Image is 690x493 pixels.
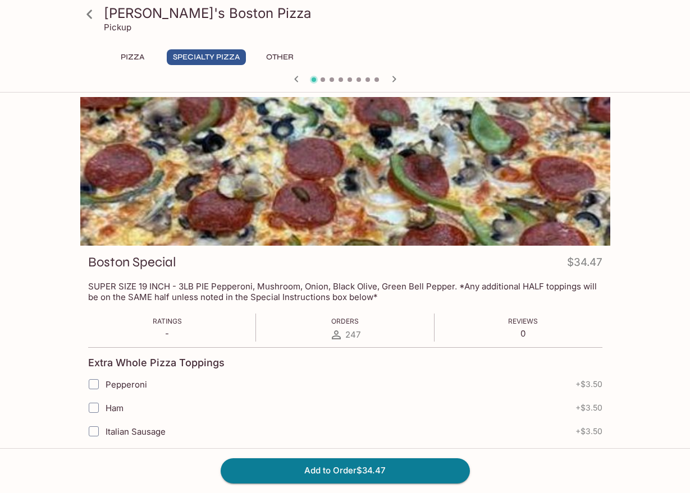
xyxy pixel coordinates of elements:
h4: Extra Whole Pizza Toppings [88,357,225,369]
button: Specialty Pizza [167,49,246,65]
span: Ratings [153,317,182,325]
span: Pepperoni [106,379,147,390]
p: 0 [508,328,538,339]
span: Orders [331,317,359,325]
p: Pickup [104,22,131,33]
span: + $3.50 [575,380,602,389]
p: SUPER SIZE 19 INCH - 3LB PIE Pepperoni, Mushroom, Onion, Black Olive, Green Bell Pepper. *Any add... [88,281,602,302]
span: + $3.50 [575,427,602,436]
button: Pizza [107,49,158,65]
button: Add to Order$34.47 [221,458,470,483]
span: Ham [106,403,124,413]
span: Reviews [508,317,538,325]
span: Italian Sausage [106,426,166,437]
button: Other [255,49,305,65]
span: 247 [345,329,360,340]
h3: [PERSON_NAME]'s Boston Pizza [104,4,606,22]
p: - [153,328,182,339]
span: + $3.50 [575,403,602,412]
div: Boston Special [80,97,610,246]
h3: Boston Special [88,254,176,271]
h4: $34.47 [567,254,602,275]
